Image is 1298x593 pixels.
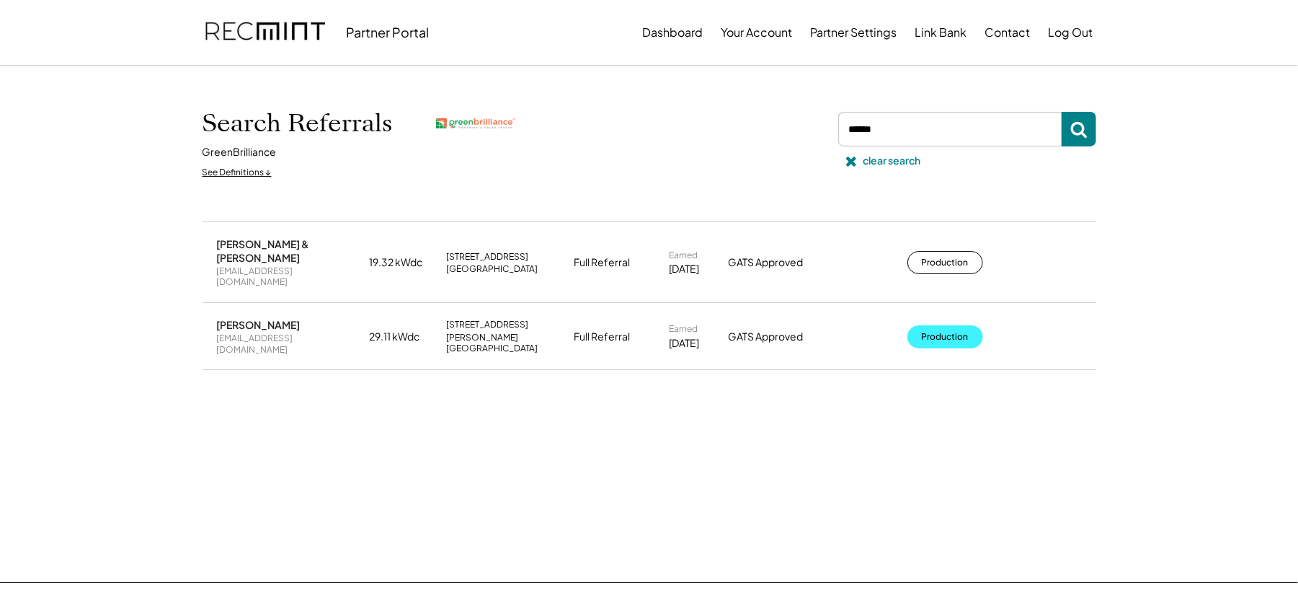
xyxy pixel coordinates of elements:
[574,330,631,344] div: Full Referral
[729,255,837,270] div: GATS Approved
[436,118,515,129] img: greenbrilliance.png
[37,38,159,49] div: Domain: [DOMAIN_NAME]
[907,251,983,274] button: Production
[670,336,700,351] div: [DATE]
[347,24,430,40] div: Partner Portal
[863,154,921,168] div: clear search
[370,255,438,270] div: 19.32 kWdc
[40,23,71,35] div: v 4.0.25
[159,85,243,95] div: Keywords by Traffic
[447,319,529,330] div: [STREET_ADDRESS]
[23,38,35,49] img: website_grey.svg
[55,85,129,95] div: Domain Overview
[205,8,325,57] img: recmint-logotype%403x.png
[985,18,1031,47] button: Contact
[643,18,703,47] button: Dashboard
[811,18,897,47] button: Partner Settings
[447,332,566,354] div: [PERSON_NAME][GEOGRAPHIC_DATA]
[370,330,438,344] div: 29.11 kWdc
[217,318,301,331] div: [PERSON_NAME]
[217,333,361,355] div: [EMAIL_ADDRESS][DOMAIN_NAME]
[39,84,50,95] img: tab_domain_overview_orange.svg
[23,23,35,35] img: logo_orange.svg
[203,108,393,139] h1: Search Referrals
[203,167,272,179] div: See Definitions ↓
[721,18,793,47] button: Your Account
[574,255,631,270] div: Full Referral
[915,18,967,47] button: Link Bank
[447,251,529,263] div: [STREET_ADDRESS]
[1049,18,1093,47] button: Log Out
[670,323,698,335] div: Earned
[670,262,700,276] div: [DATE]
[203,145,277,159] div: GreenBrilliance
[729,330,837,344] div: GATS Approved
[907,325,983,348] button: Production
[217,237,361,263] div: [PERSON_NAME] & [PERSON_NAME]
[217,265,361,288] div: [EMAIL_ADDRESS][DOMAIN_NAME]
[447,263,538,275] div: [GEOGRAPHIC_DATA]
[143,84,155,95] img: tab_keywords_by_traffic_grey.svg
[670,250,698,261] div: Earned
